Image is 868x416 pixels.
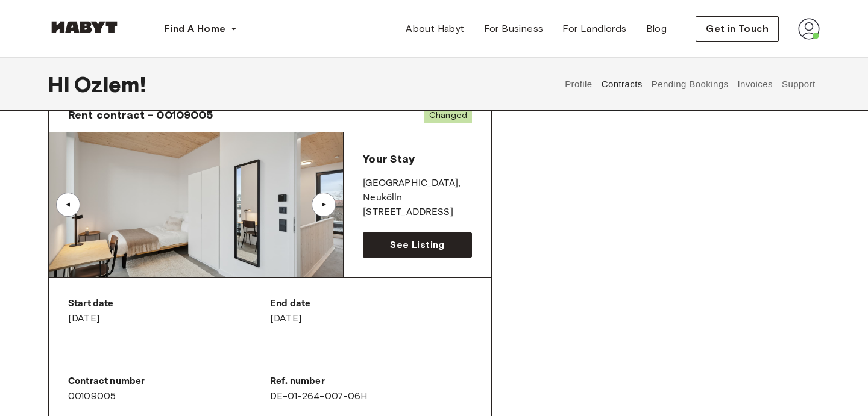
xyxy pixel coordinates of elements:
[270,374,472,403] div: DE-01-264-007-06H
[74,72,146,97] span: Ozlem !
[270,297,472,326] div: [DATE]
[270,297,472,311] p: End date
[48,72,74,97] span: Hi
[646,22,667,36] span: Blog
[396,17,474,41] a: About Habyt
[561,58,820,111] div: user profile tabs
[553,17,636,41] a: For Landlords
[696,16,779,42] button: Get in Touch
[564,58,594,111] button: Profile
[363,152,414,166] span: Your Stay
[798,18,820,40] img: avatar
[68,297,270,326] div: [DATE]
[390,238,444,252] span: See Listing
[68,374,270,403] div: 00109005
[706,22,769,36] span: Get in Touch
[68,108,213,122] span: Rent contract - 00109005
[424,108,472,123] span: Changed
[164,22,225,36] span: Find A Home
[406,22,464,36] span: About Habyt
[637,17,677,41] a: Blog
[562,22,626,36] span: For Landlords
[474,17,553,41] a: For Business
[49,132,343,277] img: Image of the room
[600,58,644,111] button: Contracts
[68,297,270,311] p: Start date
[484,22,544,36] span: For Business
[154,17,247,41] button: Find A Home
[736,58,774,111] button: Invoices
[68,374,270,389] p: Contract number
[650,58,730,111] button: Pending Bookings
[318,201,330,208] div: ▲
[270,374,472,389] p: Ref. number
[363,205,472,220] p: [STREET_ADDRESS]
[363,176,472,205] p: [GEOGRAPHIC_DATA] , Neukölln
[780,58,817,111] button: Support
[363,232,472,258] a: See Listing
[62,201,74,208] div: ▲
[48,21,121,33] img: Habyt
